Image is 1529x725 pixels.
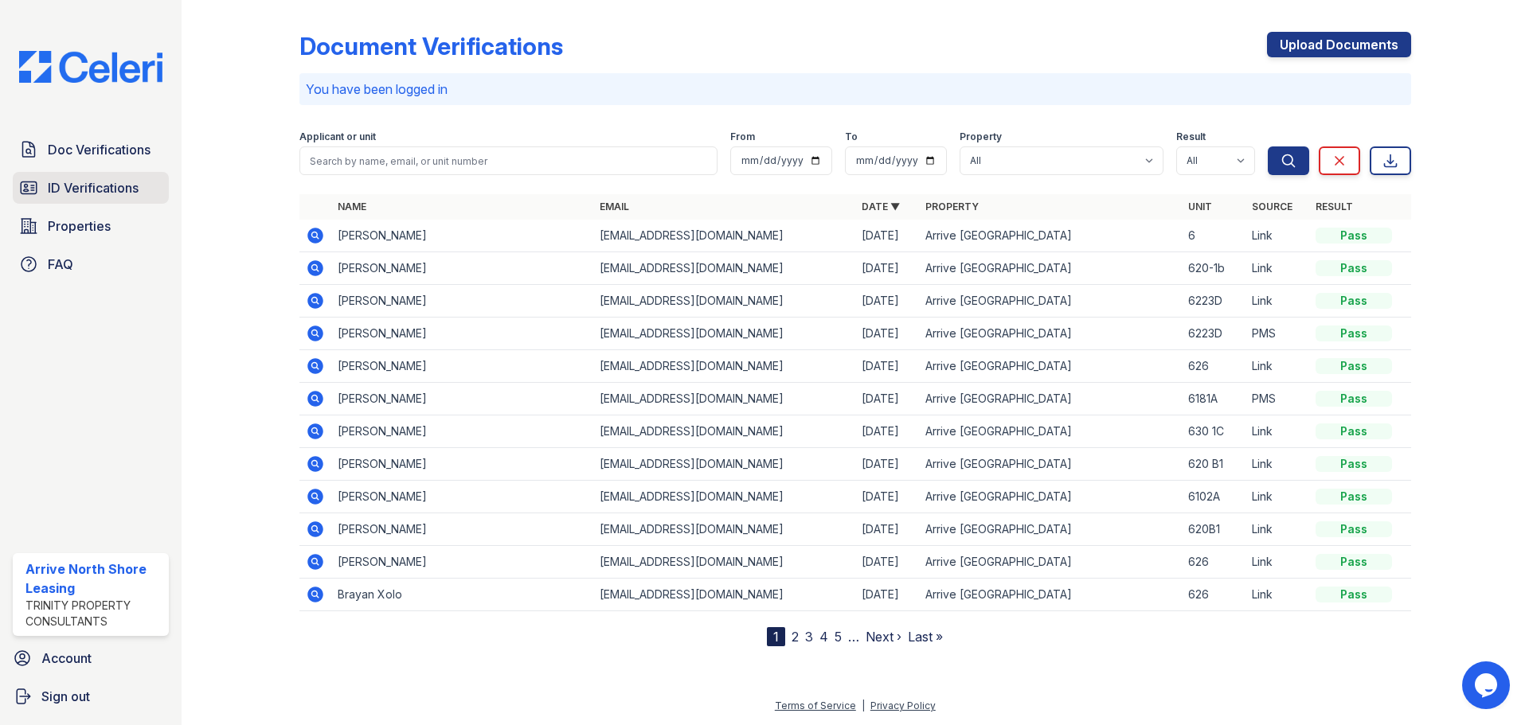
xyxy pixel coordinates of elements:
[299,32,563,60] div: Document Verifications
[25,559,162,598] div: Arrive North Shore Leasing
[48,140,151,159] span: Doc Verifications
[855,448,919,481] td: [DATE]
[41,649,92,668] span: Account
[6,680,175,712] button: Sign out
[331,285,593,318] td: [PERSON_NAME]
[919,383,1181,415] td: Arrive [GEOGRAPHIC_DATA]
[855,383,919,415] td: [DATE]
[960,131,1002,143] label: Property
[919,220,1181,252] td: Arrive [GEOGRAPHIC_DATA]
[48,216,111,236] span: Properties
[730,131,755,143] label: From
[925,201,979,212] a: Property
[767,627,785,646] div: 1
[1182,513,1245,546] td: 620B1
[299,146,718,175] input: Search by name, email, or unit number
[48,255,73,274] span: FAQ
[593,513,855,546] td: [EMAIL_ADDRESS][DOMAIN_NAME]
[1267,32,1411,57] a: Upload Documents
[593,220,855,252] td: [EMAIL_ADDRESS][DOMAIN_NAME]
[1316,391,1392,407] div: Pass
[1245,350,1309,383] td: Link
[593,415,855,448] td: [EMAIL_ADDRESS][DOMAIN_NAME]
[855,415,919,448] td: [DATE]
[1188,201,1212,212] a: Unit
[908,629,943,645] a: Last »
[1316,325,1392,341] div: Pass
[338,201,366,212] a: Name
[775,700,856,711] a: Terms of Service
[855,481,919,513] td: [DATE]
[1316,293,1392,309] div: Pass
[1316,554,1392,570] div: Pass
[13,134,169,166] a: Doc Verifications
[331,318,593,350] td: [PERSON_NAME]
[919,350,1181,383] td: Arrive [GEOGRAPHIC_DATA]
[855,579,919,611] td: [DATE]
[855,252,919,285] td: [DATE]
[299,131,376,143] label: Applicant or unit
[331,448,593,481] td: [PERSON_NAME]
[1316,228,1392,244] div: Pass
[919,448,1181,481] td: Arrive [GEOGRAPHIC_DATA]
[862,700,865,711] div: |
[1182,252,1245,285] td: 620-1b
[6,51,175,83] img: CE_Logo_Blue-a8612792a0a2168367f1c8372b55b34899dd931a85d93a1a3d3e32e68fde9ad4.png
[1245,481,1309,513] td: Link
[845,131,858,143] label: To
[1316,521,1392,537] div: Pass
[331,252,593,285] td: [PERSON_NAME]
[1245,383,1309,415] td: PMS
[331,513,593,546] td: [PERSON_NAME]
[1316,423,1392,439] div: Pass
[1316,358,1392,374] div: Pass
[1252,201,1292,212] a: Source
[1245,448,1309,481] td: Link
[1245,513,1309,546] td: Link
[1245,318,1309,350] td: PMS
[1182,415,1245,448] td: 630 1C
[593,252,855,285] td: [EMAIL_ADDRESS][DOMAIN_NAME]
[593,318,855,350] td: [EMAIL_ADDRESS][DOMAIN_NAME]
[331,579,593,611] td: Brayan Xolo
[593,481,855,513] td: [EMAIL_ADDRESS][DOMAIN_NAME]
[792,629,799,645] a: 2
[13,210,169,242] a: Properties
[25,598,162,630] div: Trinity Property Consultants
[331,481,593,513] td: [PERSON_NAME]
[848,627,859,646] span: …
[855,318,919,350] td: [DATE]
[593,350,855,383] td: [EMAIL_ADDRESS][DOMAIN_NAME]
[593,383,855,415] td: [EMAIL_ADDRESS][DOMAIN_NAME]
[855,350,919,383] td: [DATE]
[855,285,919,318] td: [DATE]
[919,481,1181,513] td: Arrive [GEOGRAPHIC_DATA]
[1182,546,1245,579] td: 626
[835,629,842,645] a: 5
[1182,579,1245,611] td: 626
[1182,383,1245,415] td: 6181A
[593,448,855,481] td: [EMAIL_ADDRESS][DOMAIN_NAME]
[919,285,1181,318] td: Arrive [GEOGRAPHIC_DATA]
[331,415,593,448] td: [PERSON_NAME]
[855,220,919,252] td: [DATE]
[866,629,901,645] a: Next ›
[593,579,855,611] td: [EMAIL_ADDRESS][DOMAIN_NAME]
[919,415,1181,448] td: Arrive [GEOGRAPHIC_DATA]
[1176,131,1206,143] label: Result
[919,318,1181,350] td: Arrive [GEOGRAPHIC_DATA]
[1182,285,1245,318] td: 6223D
[855,513,919,546] td: [DATE]
[1462,661,1513,709] iframe: chat widget
[1182,318,1245,350] td: 6223D
[919,513,1181,546] td: Arrive [GEOGRAPHIC_DATA]
[1245,579,1309,611] td: Link
[1182,448,1245,481] td: 620 B1
[600,201,629,212] a: Email
[1245,285,1309,318] td: Link
[331,546,593,579] td: [PERSON_NAME]
[13,172,169,204] a: ID Verifications
[862,201,900,212] a: Date ▼
[919,546,1181,579] td: Arrive [GEOGRAPHIC_DATA]
[593,546,855,579] td: [EMAIL_ADDRESS][DOMAIN_NAME]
